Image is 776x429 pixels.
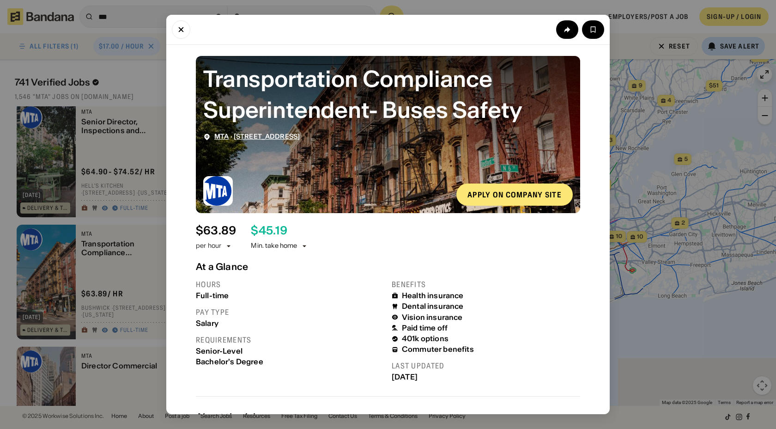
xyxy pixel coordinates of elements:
div: Commuter benefits [402,345,474,354]
div: Full-time [196,291,384,300]
div: Bachelor's Degree [196,357,384,366]
div: 401k options [402,334,449,343]
div: About the Job [196,411,580,423]
div: Min. take home [251,241,308,251]
div: Health insurance [402,291,464,300]
div: Hours [196,280,384,289]
div: · [214,133,300,141]
div: $ 45.19 [251,224,287,238]
div: Paid time off [402,324,448,332]
div: Senior-Level [196,347,384,355]
span: MTA [214,132,229,141]
div: Last updated [392,361,580,371]
div: Transportation Compliance Superintendent- Buses Safety [203,63,573,125]
div: Dental insurance [402,302,464,311]
div: per hour [196,241,221,251]
div: $ 63.89 [196,224,236,238]
div: Salary [196,319,384,328]
div: Pay type [196,307,384,317]
div: Benefits [392,280,580,289]
div: Requirements [196,335,384,345]
div: At a Glance [196,261,580,272]
div: [DATE] [392,373,580,381]
button: Close [172,20,190,39]
div: Vision insurance [402,313,463,322]
img: MTA logo [203,176,233,206]
div: Apply on company site [467,191,562,198]
span: [STREET_ADDRESS] [234,132,300,141]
